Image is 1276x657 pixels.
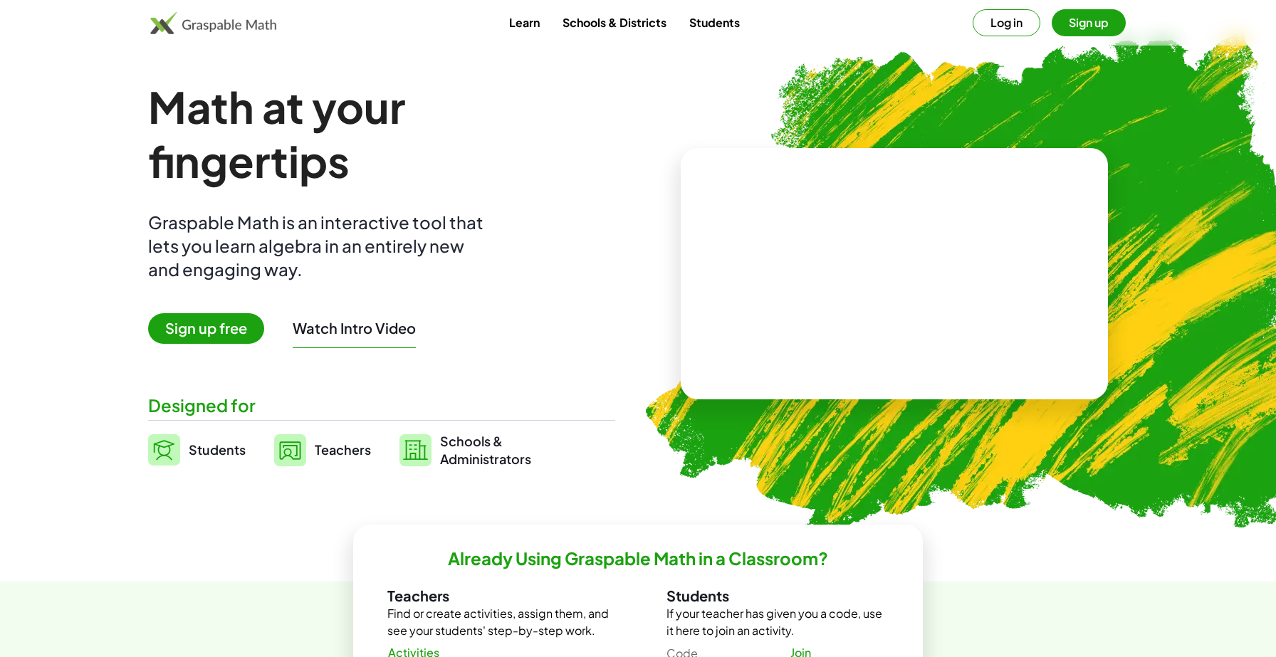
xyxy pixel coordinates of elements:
a: Students [678,9,751,36]
button: Log in [973,9,1040,36]
span: Sign up free [148,313,264,344]
img: svg%3e [148,434,180,466]
img: svg%3e [399,434,432,466]
h1: Math at your fingertips [148,80,601,188]
a: Learn [498,9,551,36]
a: Schools &Administrators [399,432,531,468]
h3: Teachers [387,587,610,605]
span: Students [189,441,246,458]
img: svg%3e [274,434,306,466]
button: Watch Intro Video [293,319,416,337]
a: Schools & Districts [551,9,678,36]
div: Designed for [148,394,615,417]
p: Find or create activities, assign them, and see your students' step-by-step work. [387,605,610,639]
p: If your teacher has given you a code, use it here to join an activity. [666,605,889,639]
a: Teachers [274,432,371,468]
span: Schools & Administrators [440,432,531,468]
video: What is this? This is dynamic math notation. Dynamic math notation plays a central role in how Gr... [788,221,1001,327]
a: Students [148,432,246,468]
button: Sign up [1052,9,1126,36]
div: Graspable Math is an interactive tool that lets you learn algebra in an entirely new and engaging... [148,211,490,281]
span: Teachers [315,441,371,458]
h3: Students [666,587,889,605]
h2: Already Using Graspable Math in a Classroom? [448,547,828,569]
